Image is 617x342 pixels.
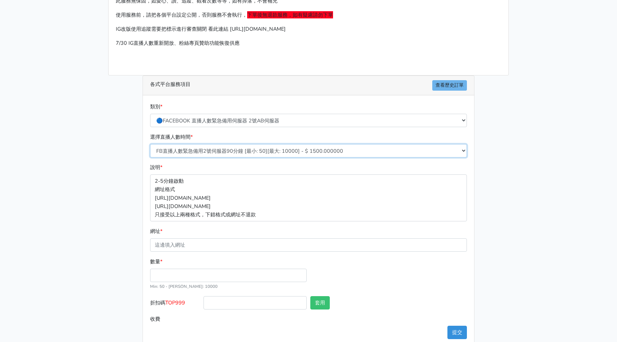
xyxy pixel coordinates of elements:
label: 網址 [150,227,162,235]
span: 下單後無退款服務，如有疑慮請勿下單 [247,11,333,18]
label: 折扣碼 [148,296,202,312]
button: 提交 [447,326,467,339]
label: 類別 [150,103,162,111]
label: 說明 [150,163,162,172]
button: 套用 [310,296,330,309]
p: 2-5分鐘啟動 網址格式 [URL][DOMAIN_NAME] [URL][DOMAIN_NAME] 只接受以上兩種格式，下錯格式或網址不退款 [150,174,467,221]
label: 選擇直播人數時間 [150,133,193,141]
p: 使用服務前，請把各個平台設定公開，否則服務不會執行， [116,11,501,19]
div: 各式平台服務項目 [143,76,474,95]
input: 這邊填入網址 [150,238,467,252]
p: 7/30 IG直播人數重新開放、粉絲專頁贊助功能恢復供應 [116,39,501,47]
a: 查看歷史訂單 [432,80,467,91]
small: Min: 50 - [PERSON_NAME]: 10000 [150,283,218,289]
span: TOP999 [165,299,185,306]
label: 收費 [148,312,202,326]
p: IG改版使用追蹤需要把標示進行審查關閉 看此連結 [URL][DOMAIN_NAME] [116,25,501,33]
label: 數量 [150,257,162,266]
